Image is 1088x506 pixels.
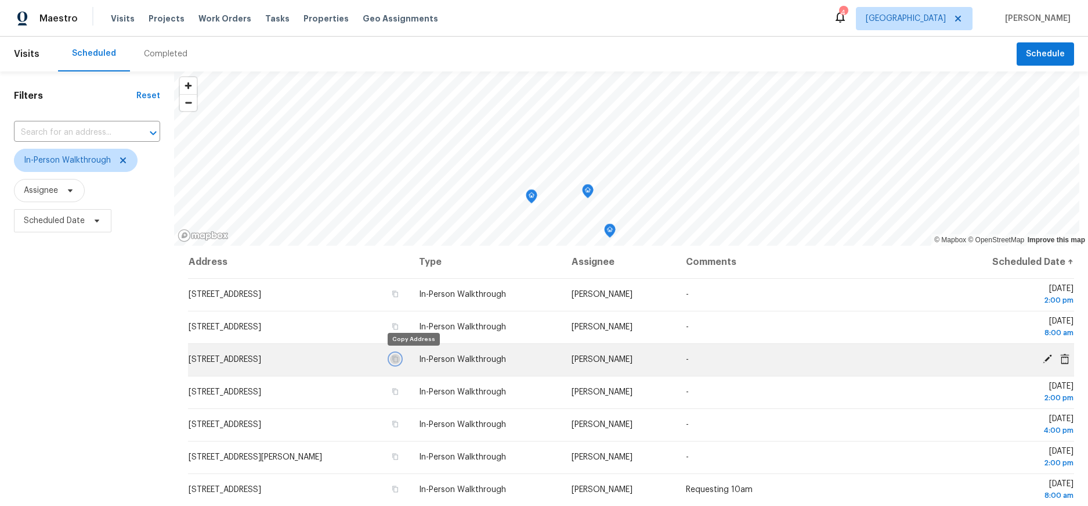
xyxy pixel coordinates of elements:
span: Maestro [39,13,78,24]
span: Properties [303,13,349,24]
span: - [686,290,689,299]
button: Copy Address [390,321,400,332]
th: Type [410,246,562,278]
span: In-Person Walkthrough [419,323,506,331]
span: Work Orders [198,13,251,24]
span: Visits [111,13,135,24]
button: Copy Address [390,484,400,494]
span: [PERSON_NAME] [1000,13,1071,24]
span: In-Person Walkthrough [419,290,506,299]
span: [DATE] [952,317,1073,339]
th: Scheduled Date ↑ [943,246,1074,278]
span: - [686,323,689,331]
span: [PERSON_NAME] [572,290,632,299]
span: [DATE] [952,480,1073,501]
button: Copy Address [390,419,400,429]
span: In-Person Walkthrough [419,356,506,364]
button: Zoom out [180,94,197,111]
span: [DATE] [952,285,1073,306]
button: Copy Address [390,289,400,299]
button: Zoom in [180,77,197,94]
span: - [686,356,689,364]
span: Cancel [1056,354,1073,364]
span: Tasks [265,15,290,23]
button: Open [145,125,161,141]
a: Improve this map [1028,236,1085,244]
span: [PERSON_NAME] [572,356,632,364]
span: In-Person Walkthrough [419,453,506,461]
span: Geo Assignments [363,13,438,24]
span: [STREET_ADDRESS] [189,388,261,396]
div: Reset [136,90,160,102]
div: Map marker [582,184,594,202]
span: [PERSON_NAME] [572,388,632,396]
span: In-Person Walkthrough [419,388,506,396]
span: - [686,388,689,396]
span: [PERSON_NAME] [572,486,632,494]
div: 4:00 pm [952,425,1073,436]
span: [PERSON_NAME] [572,453,632,461]
th: Comments [677,246,942,278]
div: 8:00 am [952,327,1073,339]
div: 2:00 pm [952,392,1073,404]
div: 4 [839,7,847,19]
a: Mapbox [934,236,966,244]
div: 2:00 pm [952,457,1073,469]
div: Map marker [526,189,537,207]
span: [DATE] [952,447,1073,469]
span: Assignee [24,185,58,196]
a: OpenStreetMap [968,236,1024,244]
span: Requesting 10am [686,486,753,494]
input: Search for an address... [14,124,128,142]
th: Address [188,246,410,278]
div: Map marker [604,224,616,242]
span: In-Person Walkthrough [419,421,506,429]
span: [STREET_ADDRESS][PERSON_NAME] [189,453,322,461]
span: Visits [14,41,39,67]
span: Scheduled Date [24,215,85,227]
span: [DATE] [952,382,1073,404]
button: Copy Address [390,386,400,397]
span: [PERSON_NAME] [572,323,632,331]
span: [GEOGRAPHIC_DATA] [866,13,946,24]
div: Completed [144,48,187,60]
span: - [686,453,689,461]
span: [STREET_ADDRESS] [189,323,261,331]
span: [STREET_ADDRESS] [189,356,261,364]
canvas: Map [174,71,1079,246]
a: Mapbox homepage [178,229,229,242]
button: Schedule [1017,42,1074,66]
span: [STREET_ADDRESS] [189,421,261,429]
span: In-Person Walkthrough [419,486,506,494]
button: Copy Address [390,451,400,462]
span: [STREET_ADDRESS] [189,486,261,494]
h1: Filters [14,90,136,102]
span: [DATE] [952,415,1073,436]
div: 2:00 pm [952,295,1073,306]
span: Projects [149,13,185,24]
span: - [686,421,689,429]
div: Scheduled [72,48,116,59]
span: [STREET_ADDRESS] [189,290,261,299]
span: Schedule [1026,47,1065,62]
span: Zoom out [180,95,197,111]
span: In-Person Walkthrough [24,155,111,166]
th: Assignee [562,246,677,278]
div: 8:00 am [952,490,1073,501]
span: Edit [1039,354,1056,364]
span: [PERSON_NAME] [572,421,632,429]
